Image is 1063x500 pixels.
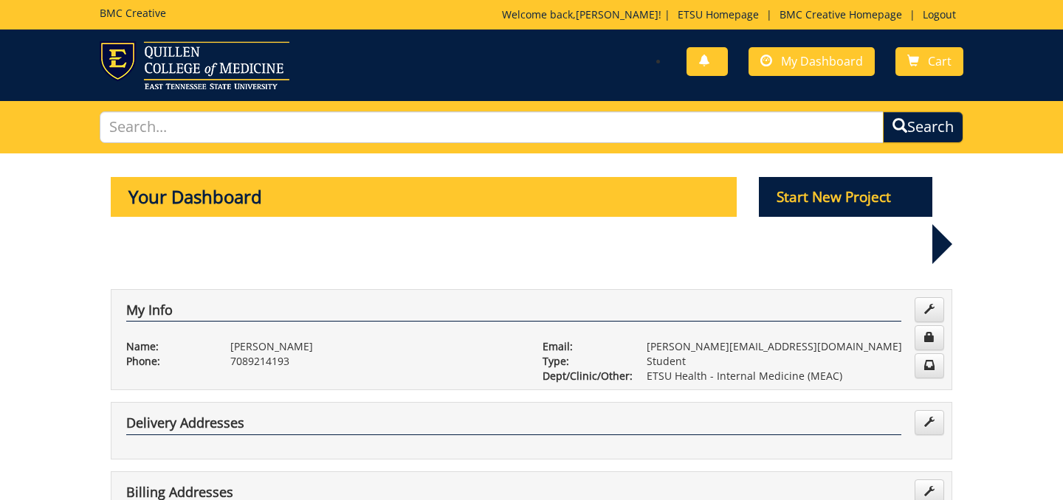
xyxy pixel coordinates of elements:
[915,297,944,322] a: Edit Info
[543,339,625,354] p: Email:
[230,354,520,369] p: 7089214193
[915,353,944,378] a: Change Communication Preferences
[928,53,952,69] span: Cart
[749,47,875,76] a: My Dashboard
[126,339,208,354] p: Name:
[126,416,901,435] h4: Delivery Addresses
[543,354,625,369] p: Type:
[230,339,520,354] p: [PERSON_NAME]
[772,7,909,21] a: BMC Creative Homepage
[915,410,944,435] a: Edit Addresses
[759,191,933,205] a: Start New Project
[502,7,963,22] p: Welcome back, ! | | |
[647,354,937,369] p: Student
[915,325,944,350] a: Change Password
[883,111,963,143] button: Search
[647,339,937,354] p: [PERSON_NAME][EMAIL_ADDRESS][DOMAIN_NAME]
[100,41,289,89] img: ETSU logo
[647,369,937,383] p: ETSU Health - Internal Medicine (MEAC)
[915,7,963,21] a: Logout
[895,47,963,76] a: Cart
[100,111,884,143] input: Search...
[126,303,901,322] h4: My Info
[100,7,166,18] h5: BMC Creative
[111,177,737,217] p: Your Dashboard
[543,369,625,383] p: Dept/Clinic/Other:
[576,7,658,21] a: [PERSON_NAME]
[670,7,766,21] a: ETSU Homepage
[126,354,208,369] p: Phone:
[781,53,863,69] span: My Dashboard
[759,177,933,217] p: Start New Project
